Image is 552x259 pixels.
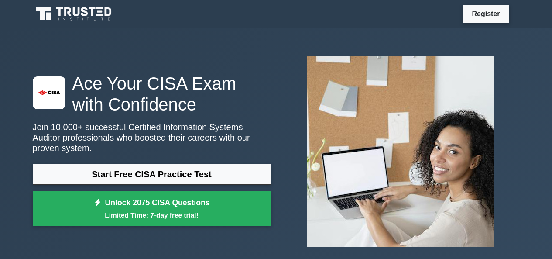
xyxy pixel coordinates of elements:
a: Register [466,8,505,19]
a: Start Free CISA Practice Test [33,164,271,185]
p: Join 10,000+ successful Certified Information Systems Auditor professionals who boosted their car... [33,122,271,153]
small: Limited Time: 7-day free trial! [44,210,260,220]
h1: Ace Your CISA Exam with Confidence [33,73,271,115]
a: Unlock 2075 CISA QuestionsLimited Time: 7-day free trial! [33,191,271,226]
